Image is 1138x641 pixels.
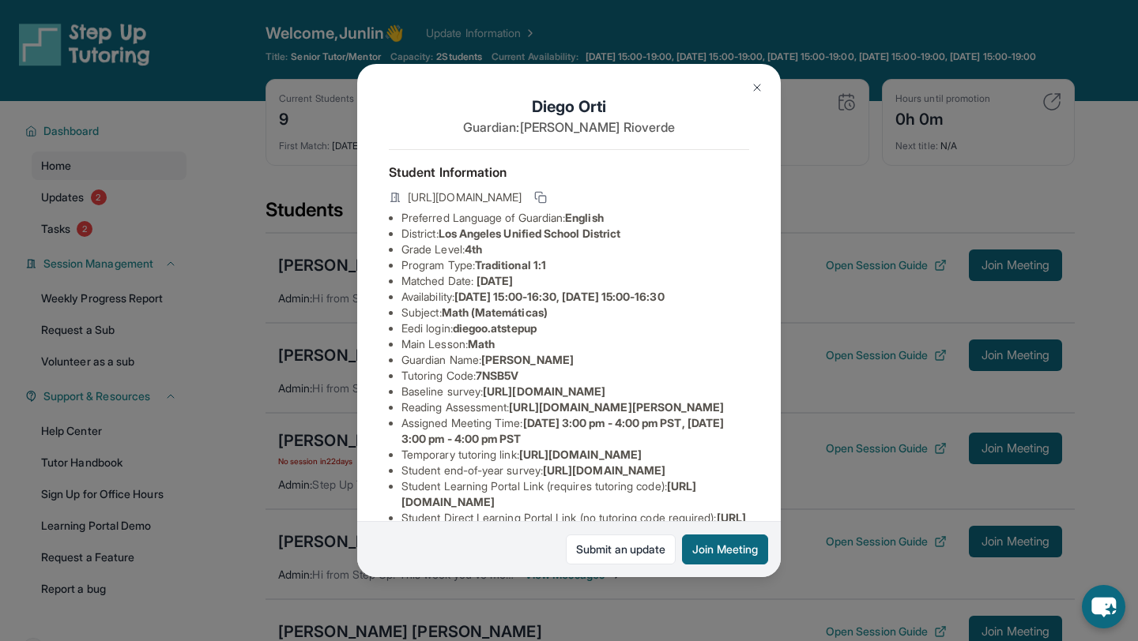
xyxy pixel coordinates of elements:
span: 4th [465,242,482,256]
span: [URL][DOMAIN_NAME] [519,448,642,461]
li: Program Type: [401,257,749,273]
span: Math [468,337,495,350]
li: Student Direct Learning Portal Link (no tutoring code required) : [401,510,749,542]
button: chat-button [1082,585,1125,628]
span: [DATE] 3:00 pm - 4:00 pm PST, [DATE] 3:00 pm - 4:00 pm PST [401,416,724,445]
span: 7NSB5V [476,369,518,382]
span: Traditional 1:1 [475,258,546,272]
li: District: [401,226,749,242]
span: [DATE] [477,274,513,287]
li: Preferred Language of Guardian: [401,210,749,226]
span: diegoo.atstepup [453,321,537,335]
li: Baseline survey : [401,384,749,399]
li: Matched Date: [401,273,749,289]
p: Guardian: [PERSON_NAME] Rioverde [389,118,749,137]
button: Copy link [531,188,550,207]
span: Math (Matemáticas) [442,306,548,319]
span: English [565,211,604,224]
button: Join Meeting [682,534,768,564]
h4: Student Information [389,163,749,182]
li: Assigned Meeting Time : [401,415,749,447]
span: [URL][DOMAIN_NAME] [483,384,605,398]
span: [PERSON_NAME] [481,353,574,366]
li: Reading Assessment : [401,399,749,415]
li: Eedi login : [401,320,749,336]
li: Grade Level: [401,242,749,257]
li: Student end-of-year survey : [401,463,749,478]
li: Student Learning Portal Link (requires tutoring code) : [401,478,749,510]
li: Tutoring Code : [401,368,749,384]
li: Main Lesson : [401,336,749,352]
span: [URL][DOMAIN_NAME] [408,189,522,205]
span: Los Angeles Unified School District [439,227,620,240]
span: [URL][DOMAIN_NAME] [543,463,665,477]
li: Availability: [401,289,749,305]
h1: Diego Orti [389,96,749,118]
a: Submit an update [566,534,676,564]
li: Temporary tutoring link : [401,447,749,463]
img: Close Icon [751,81,763,94]
li: Subject : [401,305,749,320]
span: [URL][DOMAIN_NAME][PERSON_NAME] [509,400,724,414]
span: [DATE] 15:00-16:30, [DATE] 15:00-16:30 [454,290,665,303]
li: Guardian Name : [401,352,749,368]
